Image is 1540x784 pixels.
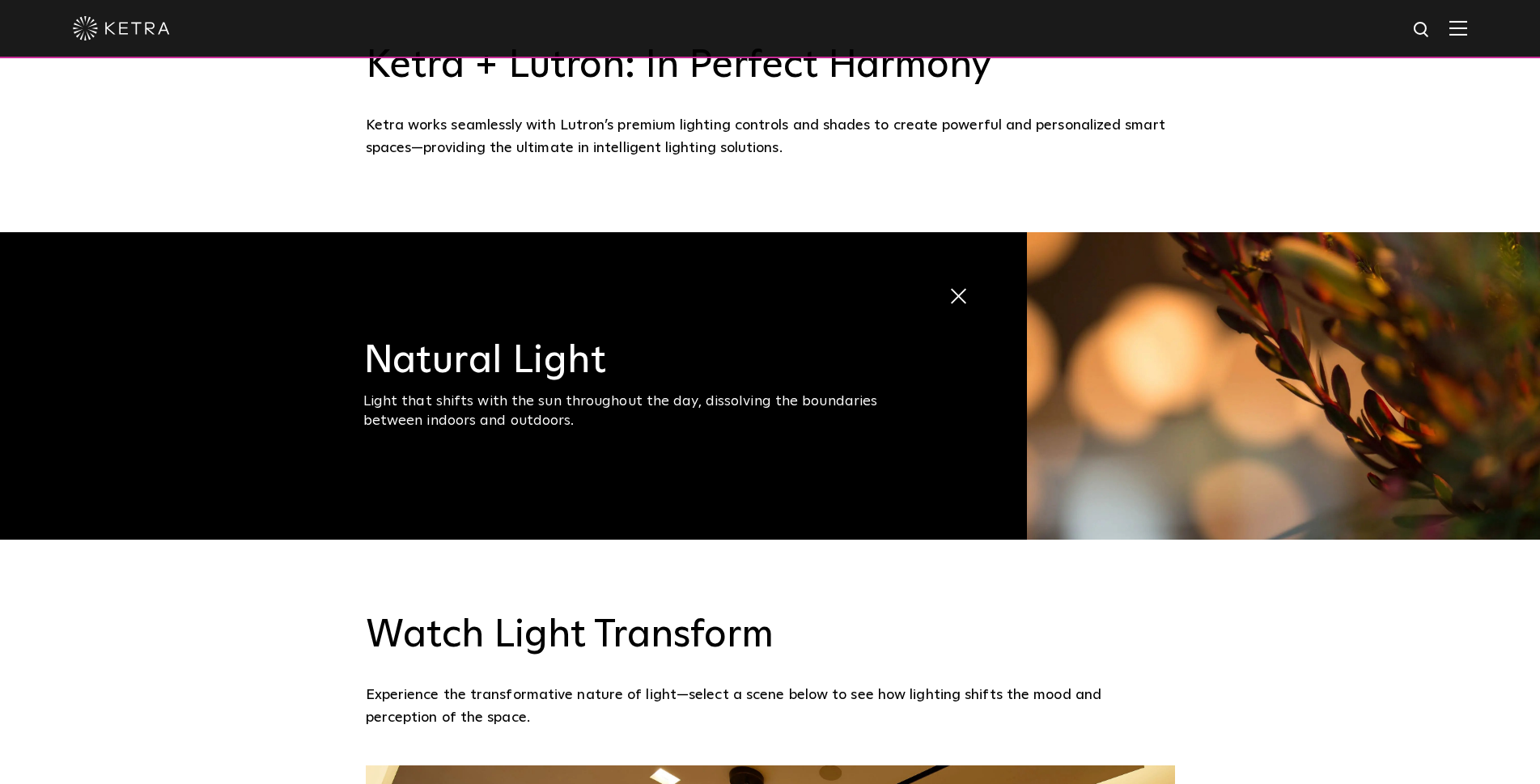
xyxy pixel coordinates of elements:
[73,16,170,40] img: ketra-logo-2019-white
[1412,20,1432,40] img: search icon
[363,392,910,430] div: Light that shifts with the sun throughout the day, dissolving the boundaries between indoors and ...
[1027,232,1540,540] img: natural_light
[366,114,1175,160] div: Ketra works seamlessly with Lutron’s premium lighting controls and shades to create powerful and ...
[363,341,910,380] h3: Natural Light
[366,43,1175,90] h3: Ketra + Lutron: In Perfect Harmony
[366,612,1175,659] h3: Watch Light Transform
[1449,20,1467,36] img: Hamburger%20Nav.svg
[366,684,1167,730] p: Experience the transformative nature of light—select a scene below to see how lighting shifts the...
